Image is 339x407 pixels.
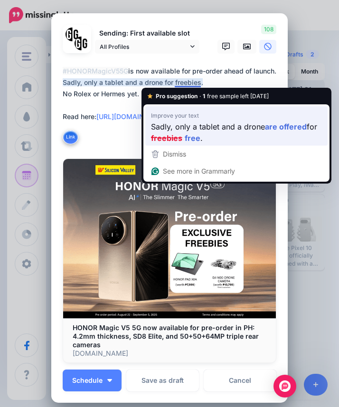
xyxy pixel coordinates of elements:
[100,42,188,52] span: All Profiles
[273,375,296,398] div: Open Intercom Messenger
[75,37,88,50] img: JT5sWCfR-79925.png
[63,65,281,122] div: is now available for pre-order ahead of launch. Sadly, only a tablet and a drone for freebies. No...
[95,40,199,54] a: All Profiles
[63,130,78,144] button: Link
[204,370,276,391] a: Cancel
[126,370,199,391] button: Save as draft
[63,67,128,75] mark: #HONORMagicV55G
[95,28,199,39] p: Sending: First available slot
[63,370,122,391] button: Schedule
[107,379,112,382] img: arrow-down-white.png
[261,25,276,34] span: 108
[63,65,281,145] textarea: To enrich screen reader interactions, please activate Accessibility in Grammarly extension settings
[73,324,259,349] b: HONOR Magic V5 5G now available for pre-order in PH: 4.2mm thickness, SD8 Elite, and 50+50+64MP t...
[66,28,79,41] img: 353459792_649996473822713_4483302954317148903_n-bsa138318.png
[72,377,103,384] span: Schedule
[73,349,266,358] p: [DOMAIN_NAME]
[63,159,276,318] img: HONOR Magic V5 5G now available for pre-order in PH: 4.2mm thickness, SD8 Elite, and 50+50+64MP t...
